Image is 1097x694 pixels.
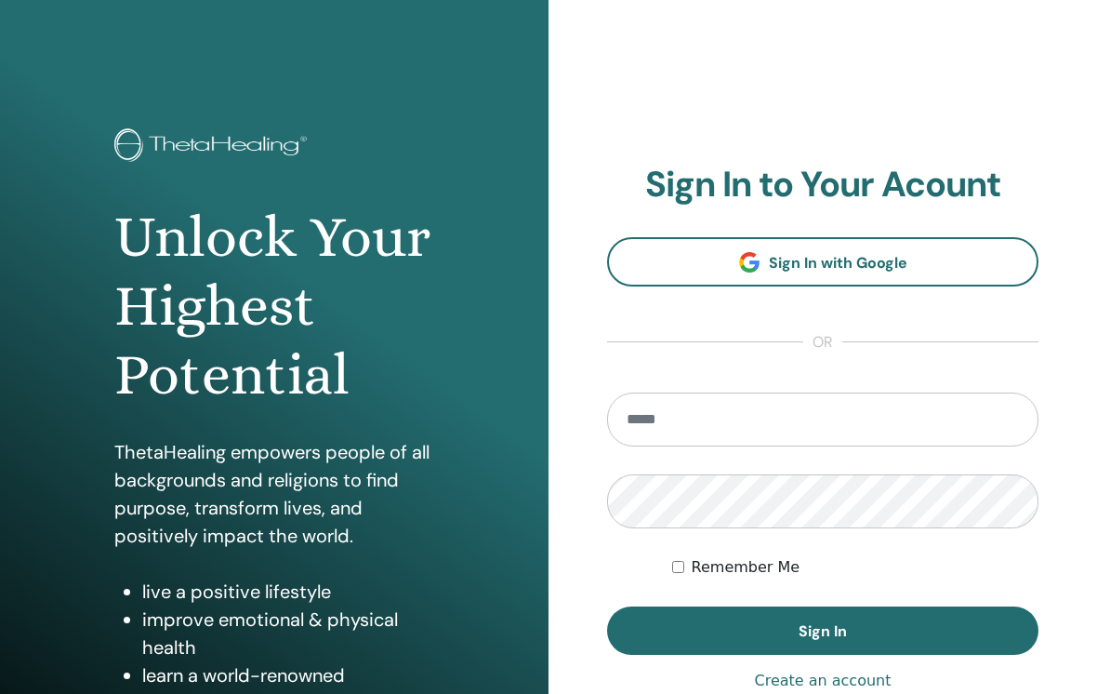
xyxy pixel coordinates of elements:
[803,331,842,354] span: or
[142,606,433,661] li: improve emotional & physical health
[114,203,433,410] h1: Unlock Your Highest Potential
[114,438,433,550] p: ThetaHealing empowers people of all backgrounds and religions to find purpose, transform lives, a...
[607,607,1038,655] button: Sign In
[607,237,1038,287] a: Sign In with Google
[692,556,800,579] label: Remember Me
[607,164,1038,207] h2: Sign In to Your Acount
[769,253,907,273] span: Sign In with Google
[754,670,891,692] a: Create an account
[799,621,847,641] span: Sign In
[142,578,433,606] li: live a positive lifestyle
[672,556,1038,579] div: Keep me authenticated indefinitely or until I manually logout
